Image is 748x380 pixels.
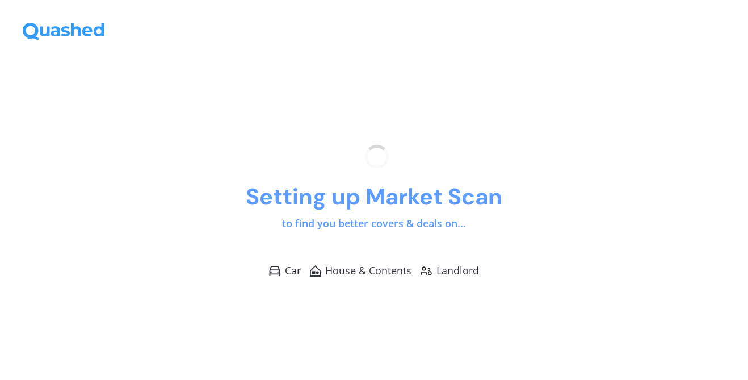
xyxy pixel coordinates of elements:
img: Landlord [421,266,432,275]
h1: Setting up Market Scan [246,182,502,211]
span: House & Contents [325,264,411,278]
p: to find you better covers & deals on... [282,216,466,231]
img: House & Contents [310,265,321,277]
span: Landlord [436,264,479,278]
img: Car [269,266,280,276]
span: Car [285,264,301,278]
